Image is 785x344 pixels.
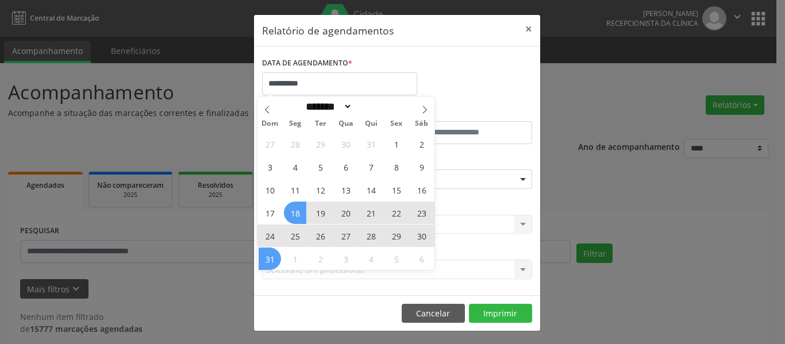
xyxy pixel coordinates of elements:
button: Close [517,15,540,43]
span: Setembro 1, 2025 [284,248,306,270]
span: Agosto 24, 2025 [259,225,281,247]
span: Agosto 19, 2025 [309,202,332,224]
span: Seg [283,120,308,127]
span: Agosto 3, 2025 [259,156,281,178]
span: Setembro 3, 2025 [334,248,357,270]
label: ATÉ [400,103,532,121]
input: Year [352,101,390,113]
span: Agosto 2, 2025 [410,133,433,155]
span: Agosto 27, 2025 [334,225,357,247]
span: Agosto 25, 2025 [284,225,306,247]
span: Agosto 12, 2025 [309,179,332,201]
span: Agosto 28, 2025 [360,225,382,247]
span: Qua [333,120,359,127]
span: Agosto 4, 2025 [284,156,306,178]
span: Agosto 22, 2025 [385,202,407,224]
span: Sáb [409,120,434,127]
span: Agosto 9, 2025 [410,156,433,178]
span: Dom [257,120,283,127]
span: Setembro 2, 2025 [309,248,332,270]
span: Agosto 20, 2025 [334,202,357,224]
span: Setembro 6, 2025 [410,248,433,270]
select: Month [302,101,352,113]
span: Setembro 4, 2025 [360,248,382,270]
span: Agosto 10, 2025 [259,179,281,201]
span: Agosto 14, 2025 [360,179,382,201]
span: Agosto 17, 2025 [259,202,281,224]
span: Agosto 18, 2025 [284,202,306,224]
button: Cancelar [402,304,465,323]
span: Ter [308,120,333,127]
span: Agosto 30, 2025 [410,225,433,247]
span: Julho 27, 2025 [259,133,281,155]
span: Setembro 5, 2025 [385,248,407,270]
span: Julho 28, 2025 [284,133,306,155]
span: Sex [384,120,409,127]
span: Agosto 5, 2025 [309,156,332,178]
span: Agosto 16, 2025 [410,179,433,201]
span: Agosto 23, 2025 [410,202,433,224]
span: Agosto 11, 2025 [284,179,306,201]
span: Agosto 21, 2025 [360,202,382,224]
label: DATA DE AGENDAMENTO [262,55,352,72]
span: Agosto 15, 2025 [385,179,407,201]
span: Agosto 8, 2025 [385,156,407,178]
span: Agosto 1, 2025 [385,133,407,155]
span: Julho 30, 2025 [334,133,357,155]
span: Julho 29, 2025 [309,133,332,155]
span: Agosto 31, 2025 [259,248,281,270]
span: Agosto 6, 2025 [334,156,357,178]
span: Agosto 7, 2025 [360,156,382,178]
span: Agosto 26, 2025 [309,225,332,247]
span: Qui [359,120,384,127]
span: Agosto 13, 2025 [334,179,357,201]
button: Imprimir [469,304,532,323]
span: Agosto 29, 2025 [385,225,407,247]
h5: Relatório de agendamentos [262,23,394,38]
span: Julho 31, 2025 [360,133,382,155]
